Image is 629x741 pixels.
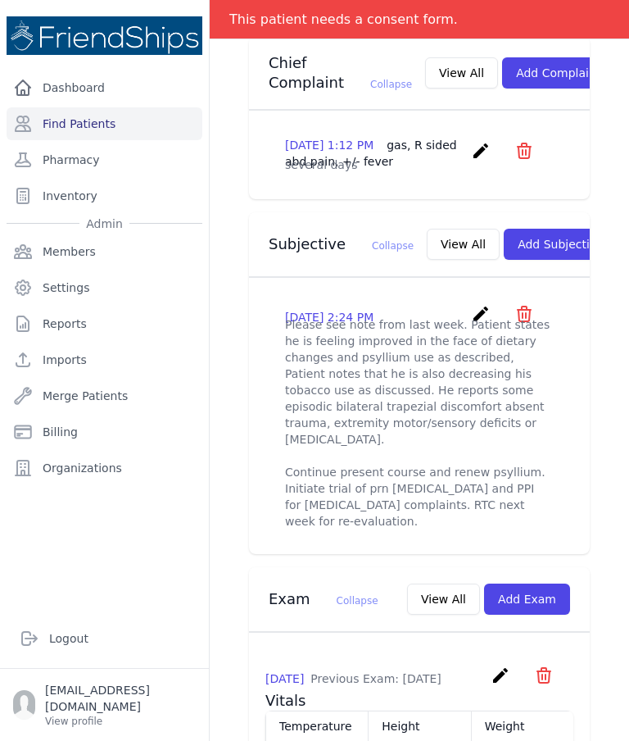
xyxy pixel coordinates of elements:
span: Vitals [265,692,305,709]
p: [DATE] 2:24 PM [285,309,373,325]
dt: Weight [485,718,560,734]
a: Imports [7,343,202,376]
a: Merge Patients [7,380,202,412]
a: Find Patients [7,107,202,140]
span: Collapse [337,595,378,607]
a: Pharmacy [7,143,202,176]
h3: Exam [269,589,378,609]
span: Collapse [370,79,412,90]
a: Settings [7,271,202,304]
button: View All [427,229,500,260]
dt: Temperature [279,718,355,734]
a: create [471,311,495,327]
h3: Subjective [269,234,414,254]
a: create [491,673,514,689]
i: create [471,141,491,161]
a: Organizations [7,452,202,484]
span: Previous Exam: [DATE] [310,672,441,685]
button: View All [407,584,480,615]
h3: Chief Complaint [269,53,412,93]
button: Add Complaint [502,57,614,89]
a: Billing [7,416,202,448]
p: Please see note from last week. Patient states he is feeling improved in the face of dietary chan... [285,316,554,530]
img: Medical Missions EMR [7,16,202,55]
a: create [471,148,495,164]
button: Add Exam [484,584,570,615]
p: [DATE] 1:12 PM [285,137,464,170]
p: [EMAIL_ADDRESS][DOMAIN_NAME] [45,682,196,715]
a: Inventory [7,180,202,212]
a: [EMAIL_ADDRESS][DOMAIN_NAME] View profile [13,682,196,728]
dt: Height [382,718,457,734]
a: Dashboard [7,71,202,104]
a: Logout [13,622,196,655]
a: Members [7,235,202,268]
p: View profile [45,715,196,728]
i: create [471,304,491,324]
p: [DATE] [265,671,441,687]
button: Add Subjective [504,229,618,260]
span: Collapse [372,240,414,252]
button: View All [425,57,498,89]
a: Reports [7,307,202,340]
i: create [491,666,510,685]
span: Admin [79,216,129,232]
p: several days [285,157,554,173]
